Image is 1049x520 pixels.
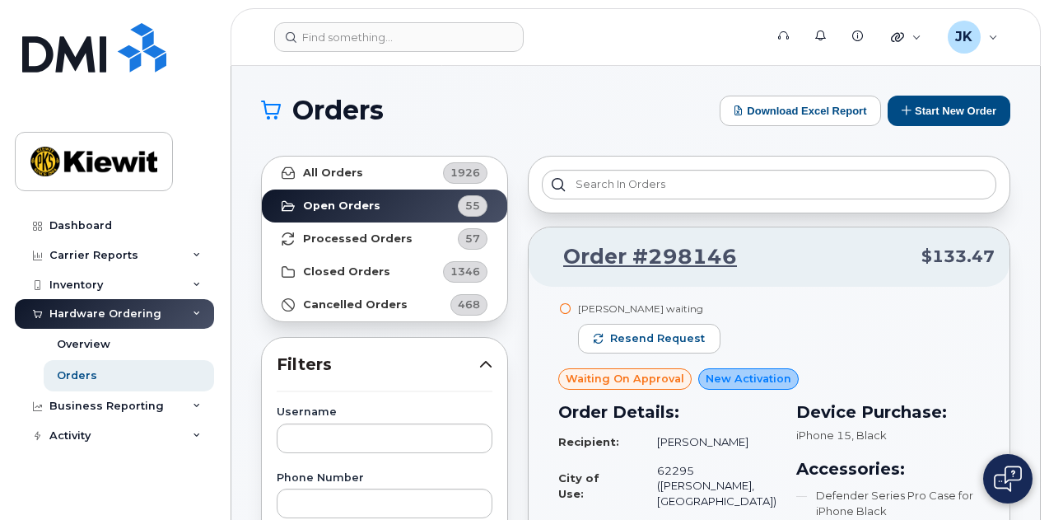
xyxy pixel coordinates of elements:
div: [PERSON_NAME] waiting [578,302,720,316]
a: Processed Orders57 [262,223,507,255]
strong: City of Use: [558,471,599,500]
td: [PERSON_NAME] [642,428,776,457]
strong: Cancelled Orders [303,298,408,312]
span: 57 [465,231,480,246]
img: Open chat [994,466,1022,492]
button: Resend request [578,324,720,354]
strong: Closed Orders [303,265,390,279]
label: Phone Number [277,473,492,484]
input: Search in orders [542,170,996,199]
span: iPhone 15 [796,429,851,442]
span: 468 [458,297,480,312]
span: 55 [465,198,480,213]
a: Order #298146 [543,242,737,272]
strong: All Orders [303,166,363,180]
h3: Order Details: [558,400,776,424]
span: 1926 [450,165,480,180]
button: Download Excel Report [720,96,881,126]
a: All Orders1926 [262,157,507,190]
span: $133.47 [921,245,995,269]
a: Open Orders55 [262,190,507,223]
span: Orders [292,98,384,123]
span: New Activation [706,371,791,386]
h3: Device Purchase: [796,400,980,424]
span: Filters [277,353,479,377]
a: Closed Orders1346 [262,255,507,288]
a: Cancelled Orders468 [262,288,507,321]
h3: Accessories: [796,457,980,481]
li: Defender Series Pro Case for iPhone Black [796,488,980,518]
label: Username [277,407,492,418]
button: Start New Order [888,96,1010,126]
span: Waiting On Approval [566,371,684,386]
span: 1346 [450,264,480,279]
strong: Open Orders [303,199,380,213]
strong: Recipient: [558,435,619,448]
td: 62295 ([PERSON_NAME], [GEOGRAPHIC_DATA]) [642,457,776,516]
span: , Black [851,429,887,442]
span: Resend request [610,331,705,346]
strong: Processed Orders [303,232,413,246]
